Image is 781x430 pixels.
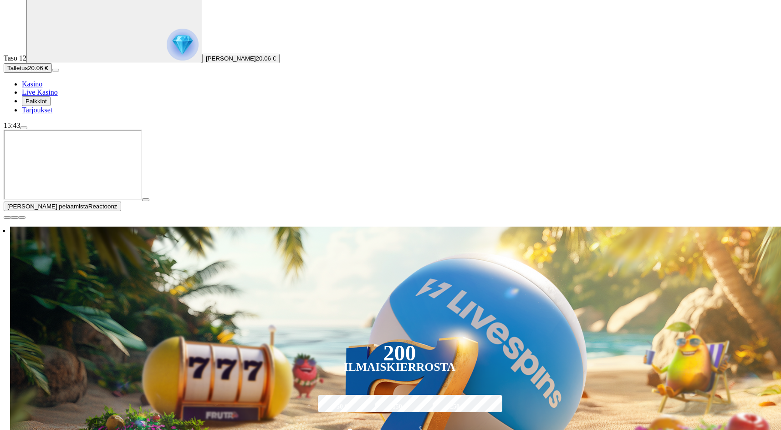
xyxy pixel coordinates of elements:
span: Tarjoukset [22,106,52,114]
span: 20.06 € [256,55,276,62]
a: diamond iconKasino [22,80,42,88]
span: 15:43 [4,121,20,129]
a: poker-chip iconLive Kasino [22,88,58,96]
button: Talletusplus icon20.06 € [4,63,52,73]
span: [PERSON_NAME] [206,55,256,62]
a: gift-inverted iconTarjoukset [22,106,52,114]
button: play icon [142,198,149,201]
span: Taso 12 [4,54,26,62]
iframe: Reactoonz [4,130,142,200]
button: fullscreen icon [18,216,26,219]
img: reward progress [167,29,199,61]
button: chevron-down icon [11,216,18,219]
span: [PERSON_NAME] pelaamista [7,203,88,210]
div: 200 [383,348,416,359]
span: Kasino [22,80,42,88]
label: 150 € [373,394,426,420]
button: close icon [4,216,11,219]
button: [PERSON_NAME]20.06 € [202,54,280,63]
span: 20.06 € [28,65,48,71]
button: reward iconPalkkiot [22,96,51,106]
div: Ilmaiskierrosta [344,362,456,373]
span: Reactoonz [88,203,117,210]
span: Talletus [7,65,28,71]
label: 250 € [430,394,484,420]
span: Live Kasino [22,88,58,96]
label: 50 € [316,394,369,420]
button: menu [20,126,27,129]
span: Palkkiot [26,98,47,105]
button: menu [52,69,59,71]
button: [PERSON_NAME] pelaamistaReactoonz [4,202,121,211]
